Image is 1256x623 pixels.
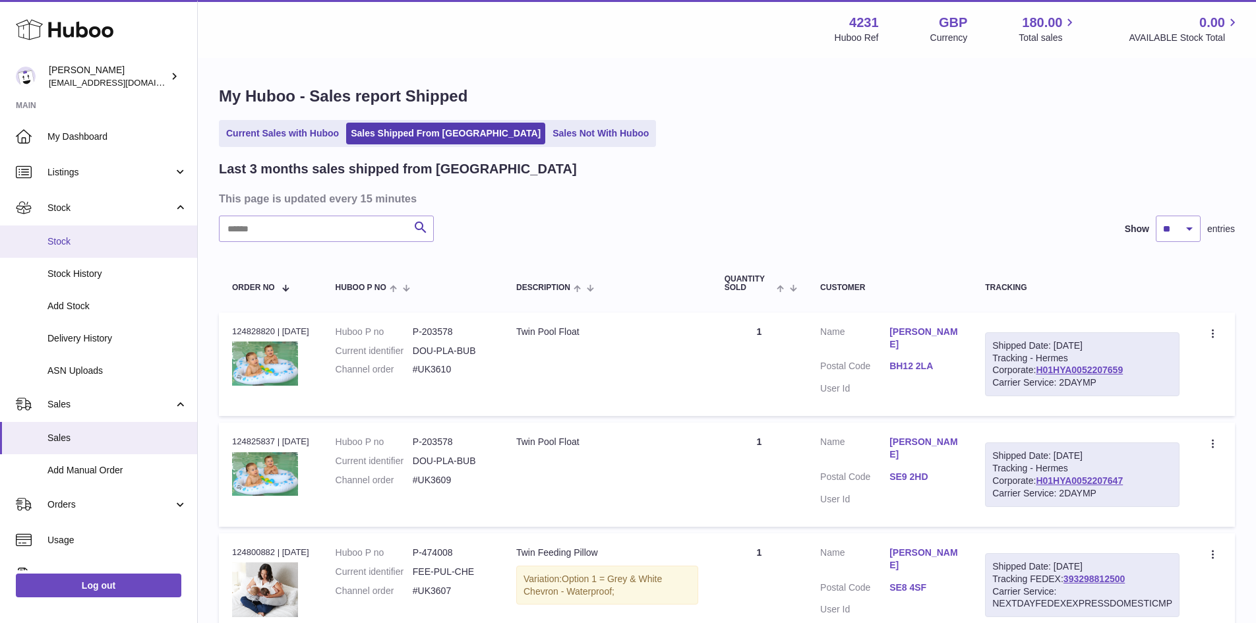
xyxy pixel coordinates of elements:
[516,326,698,338] div: Twin Pool Float
[985,553,1180,618] div: Tracking FEDEX:
[992,560,1172,573] div: Shipped Date: [DATE]
[47,131,187,143] span: My Dashboard
[523,574,662,597] span: Option 1 = Grey & White Chevron - Waterproof;
[985,283,1180,292] div: Tracking
[889,471,959,483] a: SE9 2HD
[820,471,889,487] dt: Postal Code
[1019,14,1077,44] a: 180.00 Total sales
[820,360,889,376] dt: Postal Code
[992,376,1172,389] div: Carrier Service: 2DAYMP
[232,562,298,616] img: Screen_Shot_2019-02-15_at_11.31.25_PM_4f347d66-2e52-4812-81bf-99a706e66d0e.png
[516,547,698,559] div: Twin Feeding Pillow
[47,332,187,345] span: Delivery History
[413,455,490,467] dd: DOU-PLA-BUB
[1036,475,1123,486] a: H01HYA0052207647
[49,64,167,89] div: [PERSON_NAME]
[47,398,173,411] span: Sales
[889,547,959,572] a: [PERSON_NAME]
[889,326,959,351] a: [PERSON_NAME]
[336,436,413,448] dt: Huboo P no
[219,160,577,178] h2: Last 3 months sales shipped from [GEOGRAPHIC_DATA]
[820,436,889,464] dt: Name
[1036,365,1123,375] a: H01HYA0052207659
[1019,32,1077,44] span: Total sales
[222,123,344,144] a: Current Sales with Huboo
[336,547,413,559] dt: Huboo P no
[820,603,889,616] dt: User Id
[711,312,807,417] td: 1
[548,123,653,144] a: Sales Not With Huboo
[47,570,173,582] span: Invoicing and Payments
[232,452,298,496] img: THINGSFORTWINS_192.jpg
[47,268,187,280] span: Stock History
[992,585,1172,610] div: Carrier Service: NEXTDAYFEDEXEXPRESSDOMESTICMP
[1063,574,1125,584] a: 393298812500
[711,423,807,527] td: 1
[820,382,889,395] dt: User Id
[49,77,194,88] span: [EMAIL_ADDRESS][DOMAIN_NAME]
[1125,223,1149,235] label: Show
[336,345,413,357] dt: Current identifier
[992,487,1172,500] div: Carrier Service: 2DAYMP
[413,363,490,376] dd: #UK3610
[985,332,1180,397] div: Tracking - Hermes Corporate:
[939,14,967,32] strong: GBP
[930,32,968,44] div: Currency
[992,450,1172,462] div: Shipped Date: [DATE]
[413,547,490,559] dd: P-474008
[413,566,490,578] dd: FEE-PUL-CHE
[47,300,187,312] span: Add Stock
[1207,223,1235,235] span: entries
[219,86,1235,107] h1: My Huboo - Sales report Shipped
[47,166,173,179] span: Listings
[516,566,698,605] div: Variation:
[336,585,413,597] dt: Channel order
[413,585,490,597] dd: #UK3607
[820,283,959,292] div: Customer
[1129,14,1240,44] a: 0.00 AVAILABLE Stock Total
[889,360,959,372] a: BH12 2LA
[820,547,889,575] dt: Name
[47,432,187,444] span: Sales
[346,123,545,144] a: Sales Shipped From [GEOGRAPHIC_DATA]
[1199,14,1225,32] span: 0.00
[232,547,309,558] div: 124800882 | [DATE]
[516,283,570,292] span: Description
[47,464,187,477] span: Add Manual Order
[232,436,309,448] div: 124825837 | [DATE]
[820,493,889,506] dt: User Id
[336,283,386,292] span: Huboo P no
[985,442,1180,507] div: Tracking - Hermes Corporate:
[47,498,173,511] span: Orders
[849,14,879,32] strong: 4231
[889,581,959,594] a: SE8 4SF
[232,341,298,386] img: THINGSFORTWINS_192.jpg
[336,326,413,338] dt: Huboo P no
[47,202,173,214] span: Stock
[336,566,413,578] dt: Current identifier
[413,436,490,448] dd: P-203578
[835,32,879,44] div: Huboo Ref
[820,326,889,354] dt: Name
[336,363,413,376] dt: Channel order
[47,365,187,377] span: ASN Uploads
[232,326,309,338] div: 124828820 | [DATE]
[16,67,36,86] img: internalAdmin-4231@internal.huboo.com
[219,191,1232,206] h3: This page is updated every 15 minutes
[413,345,490,357] dd: DOU-PLA-BUB
[1129,32,1240,44] span: AVAILABLE Stock Total
[820,581,889,597] dt: Postal Code
[413,474,490,487] dd: #UK3609
[889,436,959,461] a: [PERSON_NAME]
[16,574,181,597] a: Log out
[47,534,187,547] span: Usage
[336,474,413,487] dt: Channel order
[1022,14,1062,32] span: 180.00
[725,275,773,292] span: Quantity Sold
[516,436,698,448] div: Twin Pool Float
[992,340,1172,352] div: Shipped Date: [DATE]
[413,326,490,338] dd: P-203578
[232,283,275,292] span: Order No
[336,455,413,467] dt: Current identifier
[47,235,187,248] span: Stock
